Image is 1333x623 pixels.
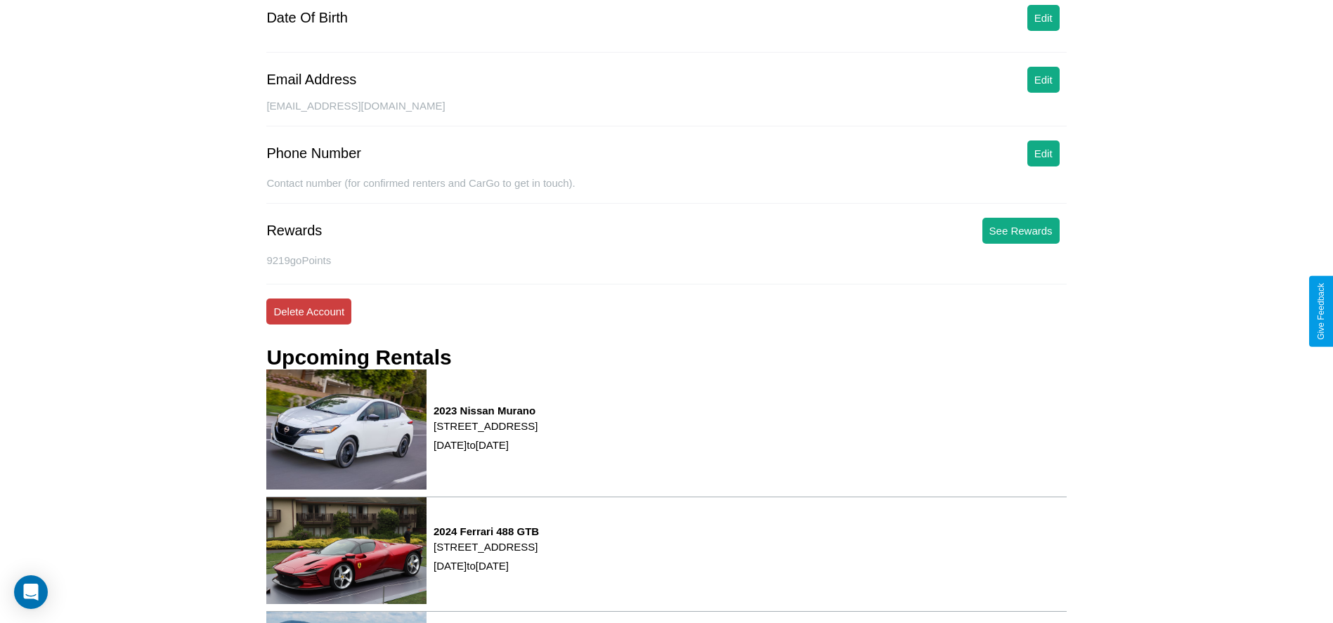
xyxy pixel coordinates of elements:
div: Rewards [266,223,322,239]
p: [STREET_ADDRESS] [434,537,539,556]
button: Edit [1027,67,1060,93]
h3: Upcoming Rentals [266,346,451,369]
button: See Rewards [982,218,1060,244]
button: Delete Account [266,299,351,324]
div: Phone Number [266,145,361,162]
div: Open Intercom Messenger [14,575,48,609]
div: Email Address [266,72,356,88]
img: rental [266,369,427,489]
div: [EMAIL_ADDRESS][DOMAIN_NAME] [266,100,1066,126]
div: Date Of Birth [266,10,348,26]
p: [DATE] to [DATE] [434,556,539,575]
p: [STREET_ADDRESS] [434,417,538,435]
p: [DATE] to [DATE] [434,435,538,454]
img: rental [266,497,427,604]
button: Edit [1027,5,1060,31]
h3: 2024 Ferrari 488 GTB [434,525,539,537]
p: 9219 goPoints [266,251,1066,270]
div: Contact number (for confirmed renters and CarGo to get in touch). [266,177,1066,204]
h3: 2023 Nissan Murano [434,405,538,417]
button: Edit [1027,140,1060,166]
div: Give Feedback [1316,283,1326,340]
